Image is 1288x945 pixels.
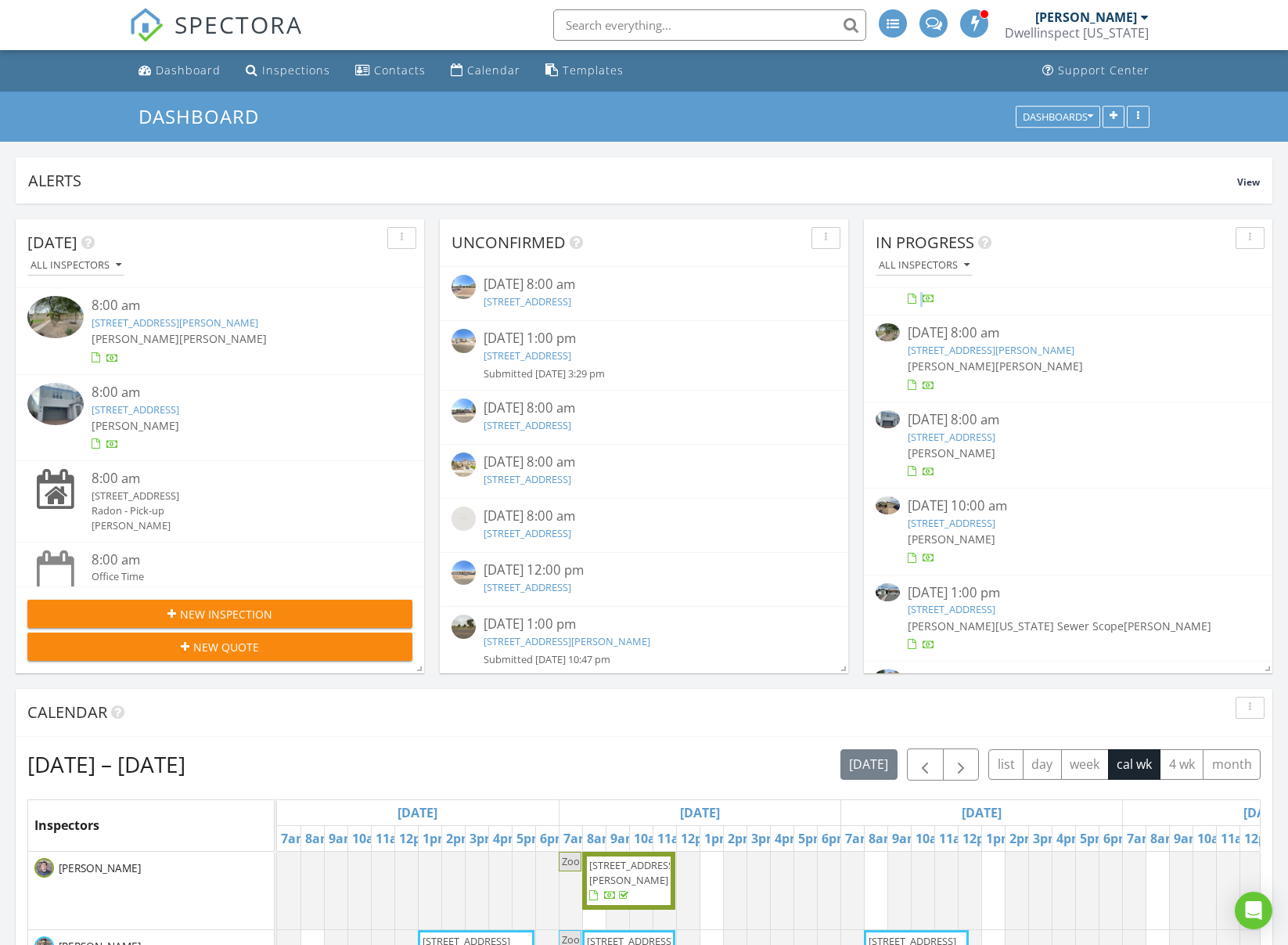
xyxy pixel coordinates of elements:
span: Inspectors [34,817,99,834]
button: All Inspectors [876,255,973,276]
span: [PERSON_NAME] [56,860,144,876]
a: 8:00 am [STREET_ADDRESS] [PERSON_NAME] [27,383,412,453]
a: [STREET_ADDRESS] [484,526,571,540]
div: [DATE] 1:00 pm [484,615,804,634]
button: Next [943,748,980,781]
div: Inspections [262,63,330,78]
span: [STREET_ADDRESS][PERSON_NAME] [589,858,677,887]
a: 12pm [395,826,437,851]
button: day [1023,749,1062,780]
img: streetview [452,507,476,531]
h2: [DATE] – [DATE] [27,748,185,780]
div: [STREET_ADDRESS] [92,489,380,503]
img: streetview [452,399,476,423]
a: 8am [1146,826,1182,851]
a: [DATE] 8:00 am [STREET_ADDRESS] [452,275,836,312]
button: 4 wk [1160,749,1203,780]
a: 4pm [489,826,524,851]
img: 9374437%2Fcover_photos%2FuantvUUjvZ5mC7QB51Dj%2Fsmall.jpg [876,496,900,514]
a: 11am [372,826,414,851]
div: 8:00 am [92,296,380,316]
span: [PERSON_NAME] [92,418,179,433]
a: [DATE] 1:00 pm [STREET_ADDRESS][PERSON_NAME] Submitted [DATE] 10:47 pm [452,615,836,667]
a: 3pm [1029,826,1064,851]
div: [DATE] 8:00 am [908,410,1229,430]
span: [US_STATE] Sewer Scope [995,619,1124,633]
a: [STREET_ADDRESS][PERSON_NAME] [92,316,258,330]
div: [DATE] 8:00 am [484,453,804,472]
button: New Inspection [27,600,412,628]
a: 10am [348,826,390,851]
a: [DATE] 8:00 am [STREET_ADDRESS][PERSON_NAME] [PERSON_NAME][PERSON_NAME] [876,323,1261,393]
a: [DATE] 12:00 pm [STREET_ADDRESS] [452,561,836,598]
img: 9374484%2Fcover_photos%2FerM7OFzI90rkYweqwX1n%2Fsmall.jpg [876,583,900,601]
button: cal wk [1108,749,1161,780]
a: [STREET_ADDRESS] [908,516,995,530]
div: Support Center [1058,63,1149,78]
img: 9369613%2Fcover_photos%2FzySyCMeSty75tf5YLu1H%2Fsmall.jpg [876,669,900,680]
a: [DATE] 10:00 am [STREET_ADDRESS] [PERSON_NAME] [876,496,1261,566]
img: 9216819%2Fcover_photos%2FxIrPleRUglO4zplCrI6T%2Fsmall.jpg [27,383,84,425]
button: All Inspectors [27,255,124,276]
a: [DATE] 1:00 pm [STREET_ADDRESS] [PERSON_NAME][US_STATE] Sewer Scope[PERSON_NAME] [876,583,1261,653]
div: Alerts [28,170,1237,191]
span: [PERSON_NAME] [92,331,179,346]
div: Open Intercom Messenger [1235,892,1272,929]
a: 7am [1123,826,1158,851]
span: New Inspection [180,606,272,622]
div: [DATE] 1:00 pm [908,583,1229,603]
a: 12pm [959,826,1001,851]
a: Contacts [349,56,432,85]
a: 2pm [1006,826,1041,851]
button: [DATE] [840,749,898,780]
a: [STREET_ADDRESS] [484,294,571,308]
a: 8:00 am [STREET_ADDRESS][PERSON_NAME] [PERSON_NAME][PERSON_NAME] [27,296,412,366]
button: month [1203,749,1261,780]
a: 5pm [1076,826,1111,851]
div: Dwellinspect Arizona [1005,25,1149,41]
div: Contacts [374,63,426,78]
a: 1pm [982,826,1017,851]
img: streetview [452,453,476,477]
input: Search everything... [553,9,866,41]
a: [DATE] 8:00 am [STREET_ADDRESS] [PERSON_NAME] [876,410,1261,480]
a: 5pm [794,826,829,851]
div: Calendar [467,63,520,78]
div: [DATE] 12:00 pm [484,561,804,580]
span: [PERSON_NAME] [995,359,1083,373]
a: 12pm [1240,826,1283,851]
a: 11am [1217,826,1259,851]
a: 10am [912,826,954,851]
a: 4pm [1052,826,1088,851]
img: The Best Home Inspection Software - Spectora [129,8,164,42]
a: 5pm [513,826,548,851]
a: 1pm [419,826,454,851]
span: In Progress [876,232,974,253]
div: [DATE] 8:00 am [484,275,804,294]
a: Dashboard [139,103,272,129]
a: [DATE] 1:00 pm [STREET_ADDRESS][PERSON_NAME] [PERSON_NAME] [876,669,1261,739]
span: [DATE] [27,232,77,253]
a: 8am [583,826,618,851]
a: 10am [1193,826,1236,851]
button: New Quote [27,633,412,661]
a: 7am [841,826,876,851]
a: Go to August 27, 2025 [1239,800,1287,825]
span: Unconfirmed [452,232,566,253]
a: [DATE] 8:00 am [STREET_ADDRESS] [452,453,836,490]
div: Dashboards [1023,111,1093,122]
span: View [1237,175,1260,189]
a: 8am [301,826,336,851]
div: Submitted [DATE] 10:47 pm [484,652,804,667]
a: 2pm [442,826,477,851]
span: New Quote [193,639,259,655]
a: 7am [277,826,312,851]
span: [PERSON_NAME] [179,331,267,346]
a: 11am [653,826,696,851]
a: 6pm [1099,826,1135,851]
a: [STREET_ADDRESS] [908,430,995,444]
a: [DATE] 1:00 pm [STREET_ADDRESS] Submitted [DATE] 3:29 pm [452,329,836,381]
div: [DATE] 1:00 pm [484,329,804,348]
a: 10am [630,826,672,851]
button: Previous [907,748,944,781]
